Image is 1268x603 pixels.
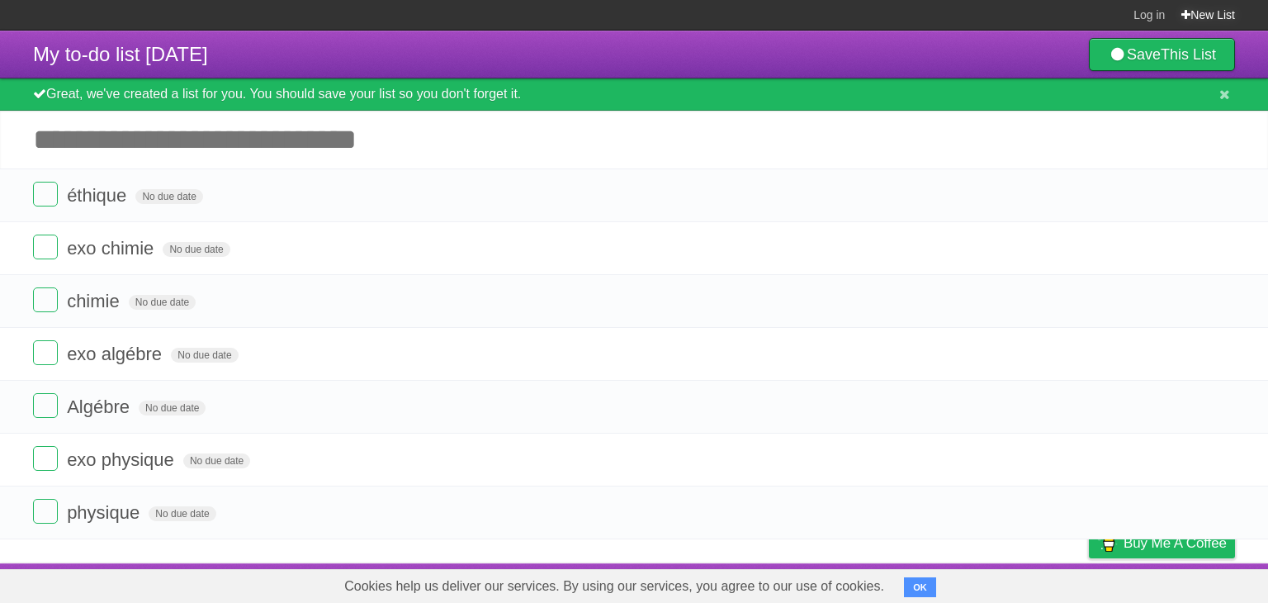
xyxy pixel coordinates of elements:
label: Done [33,499,58,524]
span: exo chimie [67,238,158,259]
span: Cookies help us deliver our services. By using our services, you agree to our use of cookies. [328,570,901,603]
b: This List [1161,46,1216,63]
button: OK [904,577,936,597]
a: Buy me a coffee [1089,528,1235,558]
span: No due date [163,242,229,257]
span: éthique [67,185,130,206]
img: Buy me a coffee [1097,529,1119,557]
label: Done [33,287,58,312]
a: Developers [924,567,991,599]
a: Privacy [1067,567,1110,599]
a: Suggest a feature [1131,567,1235,599]
span: No due date [129,295,196,310]
a: SaveThis List [1089,38,1235,71]
span: My to-do list [DATE] [33,43,208,65]
label: Done [33,393,58,418]
span: No due date [183,453,250,468]
span: No due date [135,189,202,204]
span: exo physique [67,449,178,470]
span: No due date [171,348,238,363]
a: About [869,567,904,599]
span: exo algébre [67,344,166,364]
span: Buy me a coffee [1124,529,1227,558]
label: Done [33,235,58,259]
label: Done [33,182,58,207]
span: physique [67,502,144,523]
span: No due date [149,506,215,521]
span: No due date [139,401,206,415]
a: Terms [1011,567,1048,599]
span: chimie [67,291,124,311]
label: Done [33,340,58,365]
label: Done [33,446,58,471]
span: Algébre [67,396,134,417]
